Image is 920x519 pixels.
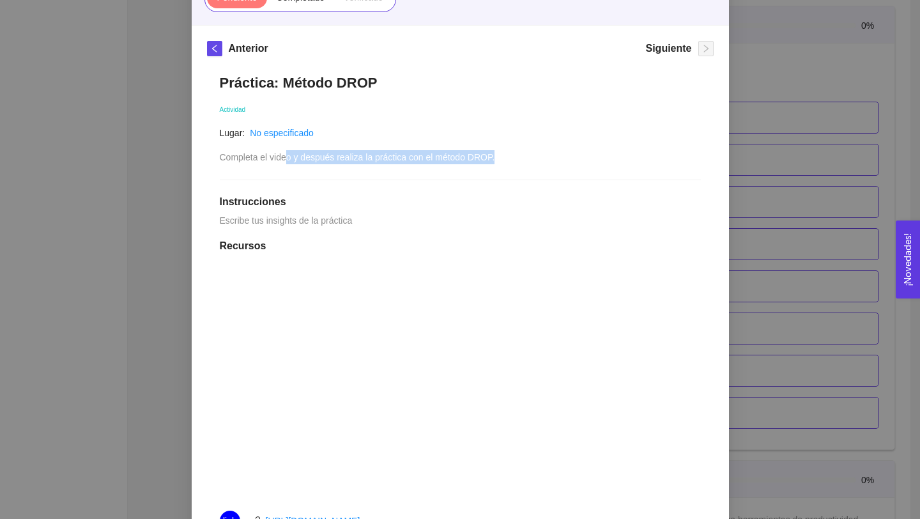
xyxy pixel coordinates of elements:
h1: Recursos [220,240,701,252]
a: No especificado [250,128,314,138]
iframe: LAURA Z 8 [256,268,664,498]
button: left [207,41,222,56]
h5: Siguiente [645,41,691,56]
button: right [698,41,714,56]
span: Actividad [220,106,246,113]
h1: Práctica: Método DROP [220,74,701,91]
article: Lugar: [220,126,245,140]
span: Escribe tus insights de la práctica [220,215,353,226]
span: Completa el video y después realiza la práctica con el método DROP. [220,152,495,162]
span: left [208,44,222,53]
button: Open Feedback Widget [896,221,920,298]
h1: Instrucciones [220,196,701,208]
h5: Anterior [229,41,268,56]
